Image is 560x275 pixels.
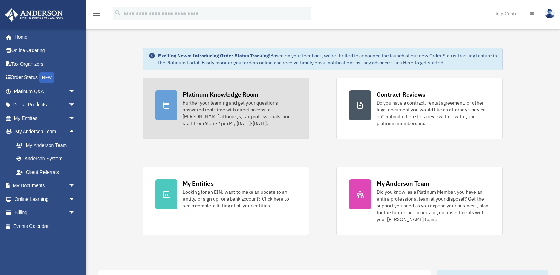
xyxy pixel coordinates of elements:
[183,189,296,209] div: Looking for an EIN, want to make an update to an entity, or sign up for a bank account? Click her...
[377,99,490,127] div: Do you have a contract, rental agreement, or other legal document you would like an attorney's ad...
[68,111,82,125] span: arrow_drop_down
[5,57,86,71] a: Tax Organizers
[5,44,86,57] a: Online Ordering
[143,167,309,235] a: My Entities Looking for an EIN, want to make an update to an entity, or sign up for a bank accoun...
[5,219,86,233] a: Events Calendar
[5,84,86,98] a: Platinum Q&Aarrow_drop_down
[5,179,86,193] a: My Documentsarrow_drop_down
[68,98,82,112] span: arrow_drop_down
[183,179,214,188] div: My Entities
[10,152,86,166] a: Anderson System
[68,179,82,193] span: arrow_drop_down
[5,30,82,44] a: Home
[39,72,54,83] div: NEW
[68,206,82,220] span: arrow_drop_down
[158,52,497,66] div: Based on your feedback, we're thrilled to announce the launch of our new Order Status Tracking fe...
[183,99,296,127] div: Further your learning and get your questions answered real-time with direct access to [PERSON_NAM...
[183,90,259,99] div: Platinum Knowledge Room
[391,59,445,66] a: Click Here to get started!
[377,90,425,99] div: Contract Reviews
[336,78,503,139] a: Contract Reviews Do you have a contract, rental agreement, or other legal document you would like...
[5,192,86,206] a: Online Learningarrow_drop_down
[68,84,82,98] span: arrow_drop_down
[377,189,490,223] div: Did you know, as a Platinum Member, you have an entire professional team at your disposal? Get th...
[68,125,82,139] span: arrow_drop_up
[5,98,86,112] a: Digital Productsarrow_drop_down
[5,206,86,220] a: Billingarrow_drop_down
[3,8,65,22] img: Anderson Advisors Platinum Portal
[336,167,503,235] a: My Anderson Team Did you know, as a Platinum Member, you have an entire professional team at your...
[5,125,86,139] a: My Anderson Teamarrow_drop_up
[158,53,270,59] strong: Exciting News: Introducing Order Status Tracking!
[114,9,122,17] i: search
[5,71,86,85] a: Order StatusNEW
[10,138,86,152] a: My Anderson Team
[68,192,82,206] span: arrow_drop_down
[5,111,86,125] a: My Entitiesarrow_drop_down
[143,78,309,139] a: Platinum Knowledge Room Further your learning and get your questions answered real-time with dire...
[10,165,86,179] a: Client Referrals
[92,12,101,18] a: menu
[377,179,429,188] div: My Anderson Team
[545,9,555,18] img: User Pic
[92,10,101,18] i: menu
